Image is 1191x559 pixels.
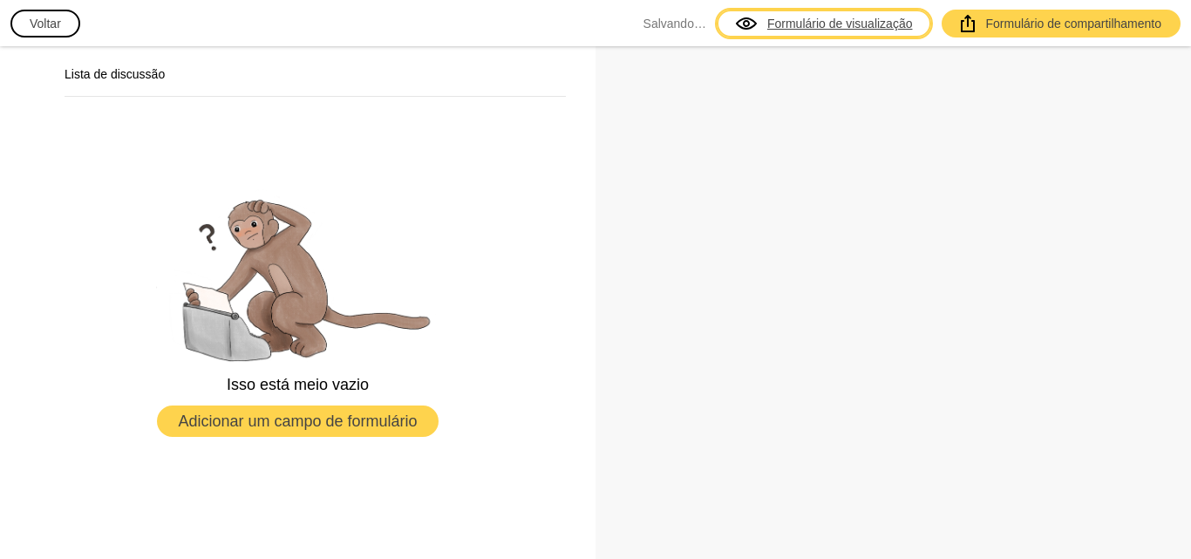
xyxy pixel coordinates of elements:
a: Formulário de visualização [717,10,932,37]
img: empty.png [141,187,455,364]
font: Lista de discussão [65,67,165,81]
font: Voltar [30,17,61,31]
font: Formulário de compartilhamento [985,17,1161,31]
button: Adicionar um campo de formulário [157,406,438,437]
font: Isso está meio vazio [227,376,369,393]
button: Voltar [10,10,80,37]
font: Adicionar um campo de formulário [178,412,417,430]
font: Formulário de visualização [767,17,913,31]
font: Salvando… [643,17,706,31]
a: Formulário de compartilhamento [942,10,1181,37]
